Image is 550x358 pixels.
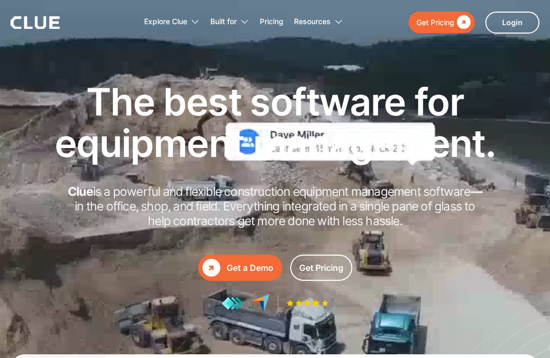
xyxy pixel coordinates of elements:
h1: The best software for equipment management. [38,81,512,164]
h2: is a powerful and flexible construction equipment management software in the office, shop, and fi... [65,185,485,228]
div: Built for [210,5,249,38]
div: Explore Clue [144,5,200,38]
a: Get Pricing [409,12,475,33]
strong: — [471,184,482,199]
div: Get a Demo [227,261,273,275]
img: reviews at capterra [251,294,270,312]
a: Login [485,12,539,34]
div: Built for [210,5,237,38]
div: Get Pricing [416,16,454,29]
a: Pricing [260,5,283,38]
div: Resources [294,5,343,38]
div: Get Pricing [299,261,343,275]
div: Resources [294,5,331,38]
div: Explore Clue [144,5,187,38]
img: Five-star rating icon [287,300,329,307]
iframe: Chat Widget [497,308,550,358]
div:  [202,259,220,277]
img: reviews at getapp [221,297,243,310]
strong: Clue [68,184,93,199]
a: Get a Demo [198,255,282,281]
a: Get Pricing [290,255,352,281]
div:  [454,16,471,29]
